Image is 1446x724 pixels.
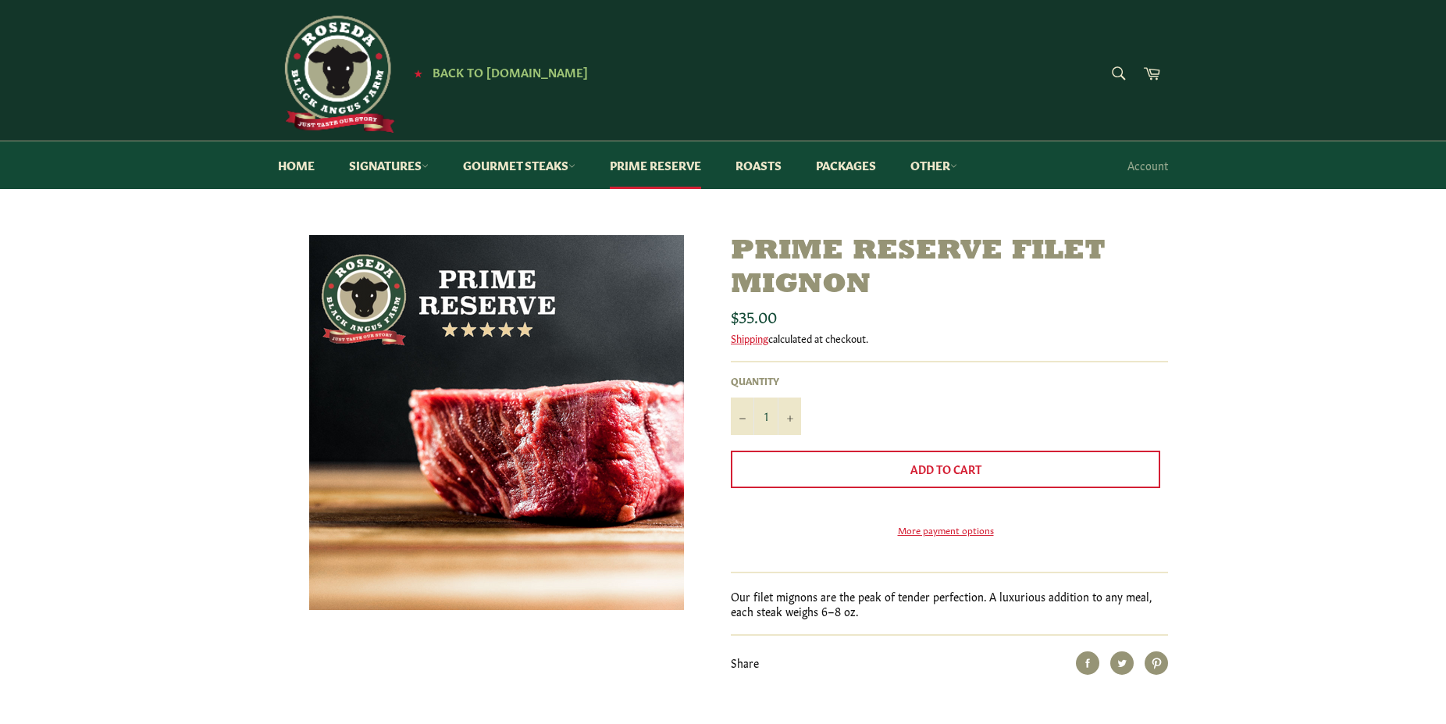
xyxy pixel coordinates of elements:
[910,461,981,476] span: Add to Cart
[731,331,1168,345] div: calculated at checkout.
[778,398,801,435] button: Increase item quantity by one
[731,235,1168,302] h1: Prime Reserve Filet Mignon
[731,523,1160,537] a: More payment options
[895,141,973,189] a: Other
[800,141,892,189] a: Packages
[414,66,422,79] span: ★
[731,305,777,326] span: $35.00
[447,141,591,189] a: Gourmet Steaks
[731,398,754,435] button: Reduce item quantity by one
[433,63,588,80] span: Back to [DOMAIN_NAME]
[262,141,330,189] a: Home
[333,141,444,189] a: Signatures
[278,16,395,133] img: Roseda Beef
[731,374,801,387] label: Quantity
[731,451,1160,488] button: Add to Cart
[594,141,717,189] a: Prime Reserve
[731,330,768,345] a: Shipping
[720,141,797,189] a: Roasts
[309,235,684,610] img: Prime Reserve Filet Mignon
[1120,142,1176,188] a: Account
[731,654,759,670] span: Share
[406,66,588,79] a: ★ Back to [DOMAIN_NAME]
[731,589,1168,619] p: Our filet mignons are the peak of tender perfection. A luxurious addition to any meal, each steak...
